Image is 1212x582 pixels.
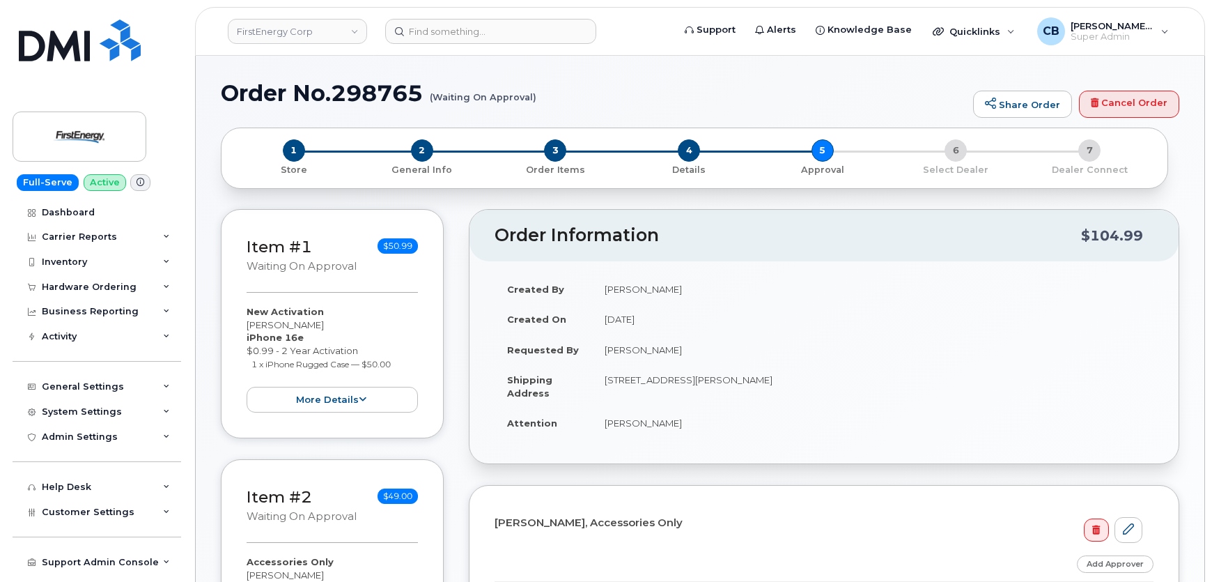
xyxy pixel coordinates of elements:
[247,306,324,317] strong: New Activation
[628,164,750,176] p: Details
[411,139,433,162] span: 2
[233,162,355,176] a: 1 Store
[507,314,566,325] strong: Created On
[592,304,1153,335] td: [DATE]
[507,344,579,355] strong: Requested By
[1077,556,1153,573] a: Add Approver
[1079,91,1179,118] a: Cancel Order
[488,162,622,176] a: 3 Order Items
[251,359,391,369] small: 1 x iPhone Rugged Case — $50.00
[495,517,1142,529] h4: [PERSON_NAME], Accessories Only
[247,237,312,256] a: Item #1
[592,408,1153,438] td: [PERSON_NAME]
[247,556,334,567] strong: Accessories Only
[1081,222,1143,249] div: $104.99
[507,374,552,399] strong: Shipping Address
[592,365,1153,408] td: [STREET_ADDRESS][PERSON_NAME]
[247,305,418,413] div: [PERSON_NAME] $0.99 - 2 Year Activation
[247,387,418,413] button: more details
[544,139,566,162] span: 3
[622,162,756,176] a: 4 Details
[361,164,483,176] p: General Info
[247,260,357,273] small: Waiting On Approval
[378,238,418,254] span: $50.99
[221,81,966,105] h1: Order No.298765
[507,418,557,429] strong: Attention
[247,332,304,343] strong: iPhone 16e
[973,91,1072,118] a: Share Order
[592,274,1153,305] td: [PERSON_NAME]
[678,139,700,162] span: 4
[247,487,312,507] a: Item #2
[430,81,536,102] small: (Waiting On Approval)
[494,164,616,176] p: Order Items
[592,335,1153,365] td: [PERSON_NAME]
[495,226,1081,245] h2: Order Information
[507,284,564,295] strong: Created By
[355,162,489,176] a: 2 General Info
[378,489,418,504] span: $49.00
[247,510,357,523] small: Waiting On Approval
[283,139,305,162] span: 1
[238,164,350,176] p: Store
